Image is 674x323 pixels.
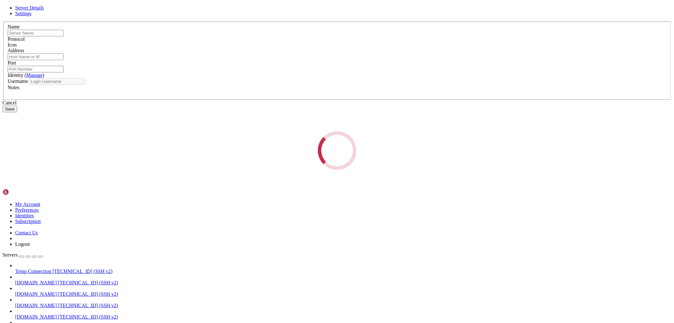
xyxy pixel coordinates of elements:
[15,202,40,207] a: My Account
[8,85,19,90] label: Notes
[58,314,118,320] span: [TECHNICAL_ID] (SSH v2)
[8,30,64,36] input: Server Name
[310,123,364,177] div: Loading...
[3,106,17,112] button: Save
[58,280,118,285] span: [TECHNICAL_ID] (SSH v2)
[25,72,44,78] span: ( )
[52,269,112,274] span: [TECHNICAL_ID] (SSH v2)
[8,78,28,84] label: Username
[15,308,671,320] li: [DOMAIN_NAME] [TECHNICAL_ID] (SSH v2)
[15,269,51,274] span: Temp Connection
[8,66,64,72] input: Port Number
[8,53,64,60] input: Host Name or IP
[15,314,57,320] span: [DOMAIN_NAME]
[26,72,43,78] a: Manage
[3,8,5,14] div: (0, 1)
[8,36,25,42] label: Protocol
[8,48,24,53] label: Address
[15,303,57,308] span: [DOMAIN_NAME]
[15,274,671,286] li: [DOMAIN_NAME] [TECHNICAL_ID] (SSH v2)
[29,78,85,85] input: Login Username
[3,252,18,258] span: Servers
[15,219,41,224] a: Subscription
[3,252,43,258] a: Servers
[15,5,44,10] a: Server Details
[8,72,44,78] label: Identity
[15,280,671,286] a: [DOMAIN_NAME] [TECHNICAL_ID] (SSH v2)
[15,263,671,274] li: Temp Connection [TECHNICAL_ID] (SSH v2)
[15,207,39,213] a: Preferences
[15,11,32,16] a: Settings
[58,303,118,308] span: [TECHNICAL_ID] (SSH v2)
[15,241,30,247] a: Logout
[58,291,118,297] span: [TECHNICAL_ID] (SSH v2)
[15,230,38,235] a: Contact Us
[3,3,592,8] x-row: Connection timed out
[3,100,671,106] div: Cancel
[15,314,671,320] a: [DOMAIN_NAME] [TECHNICAL_ID] (SSH v2)
[15,269,671,274] a: Temp Connection [TECHNICAL_ID] (SSH v2)
[15,291,57,297] span: [DOMAIN_NAME]
[15,286,671,297] li: [DOMAIN_NAME] [TECHNICAL_ID] (SSH v2)
[15,213,34,218] a: Identities
[8,24,20,29] label: Name
[15,291,671,297] a: [DOMAIN_NAME] [TECHNICAL_ID] (SSH v2)
[15,297,671,308] li: [DOMAIN_NAME] [TECHNICAL_ID] (SSH v2)
[3,189,39,195] img: Shellngn
[15,280,57,285] span: [DOMAIN_NAME]
[15,303,671,308] a: [DOMAIN_NAME] [TECHNICAL_ID] (SSH v2)
[8,42,16,47] label: Icon
[8,60,16,65] label: Port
